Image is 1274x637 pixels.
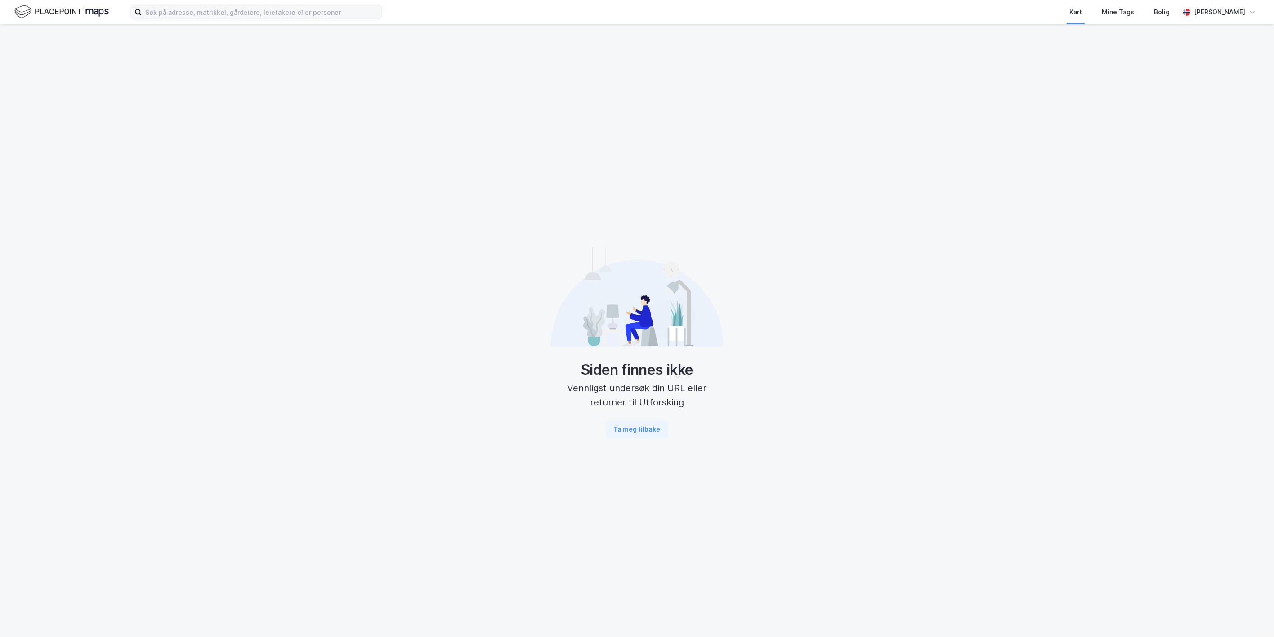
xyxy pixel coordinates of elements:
[551,361,724,379] div: Siden finnes ikke
[1102,7,1134,18] div: Mine Tags
[606,420,668,438] button: Ta meg tilbake
[14,4,109,20] img: logo.f888ab2527a4732fd821a326f86c7f29.svg
[1194,7,1245,18] div: [PERSON_NAME]
[1069,7,1082,18] div: Kart
[551,381,724,410] div: Vennligst undersøk din URL eller returner til Utforsking
[142,5,382,19] input: Søk på adresse, matrikkel, gårdeiere, leietakere eller personer
[1229,594,1274,637] iframe: Chat Widget
[1154,7,1170,18] div: Bolig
